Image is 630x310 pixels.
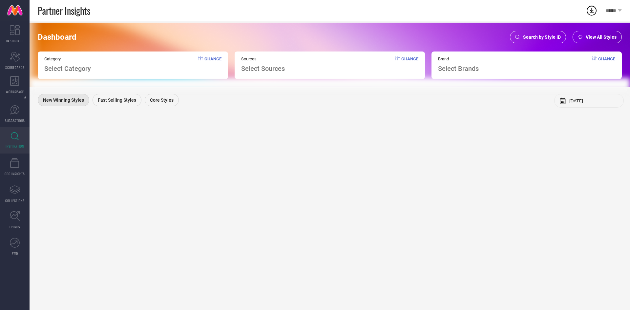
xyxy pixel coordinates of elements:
[569,98,619,103] input: Select month
[5,171,25,176] span: CDC INSIGHTS
[598,56,615,72] span: Change
[5,65,25,70] span: SCORECARDS
[438,56,479,61] span: Brand
[12,251,18,256] span: FWD
[5,198,25,203] span: COLLECTIONS
[44,65,91,72] span: Select Category
[38,32,76,42] span: Dashboard
[438,65,479,72] span: Select Brands
[586,34,617,40] span: View All Styles
[43,97,84,103] span: New Winning Styles
[241,65,285,72] span: Select Sources
[241,56,285,61] span: Sources
[38,4,90,17] span: Partner Insights
[5,118,25,123] span: SUGGESTIONS
[6,89,24,94] span: WORKSPACE
[523,34,561,40] span: Search by Style ID
[204,56,221,72] span: Change
[98,97,136,103] span: Fast Selling Styles
[586,5,598,16] div: Open download list
[6,144,24,149] span: INSPIRATION
[6,38,24,43] span: DASHBOARD
[150,97,174,103] span: Core Styles
[401,56,418,72] span: Change
[44,56,91,61] span: Category
[9,224,20,229] span: TRENDS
